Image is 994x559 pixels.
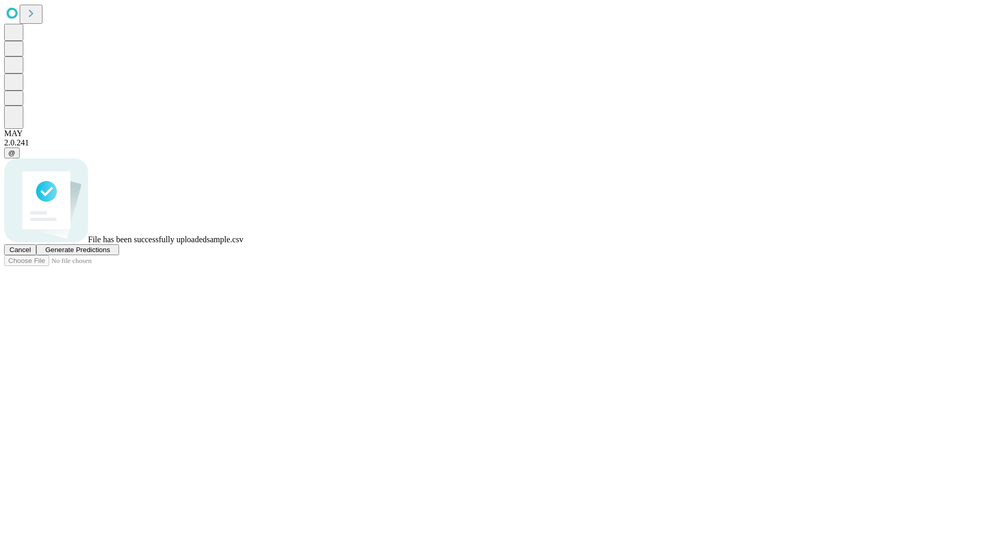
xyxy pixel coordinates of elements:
button: @ [4,148,20,158]
span: @ [8,149,16,157]
div: MAY [4,129,990,138]
div: 2.0.241 [4,138,990,148]
span: sample.csv [207,235,243,244]
button: Generate Predictions [36,244,119,255]
span: Cancel [9,246,31,254]
span: Generate Predictions [45,246,110,254]
button: Cancel [4,244,36,255]
span: File has been successfully uploaded [88,235,207,244]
